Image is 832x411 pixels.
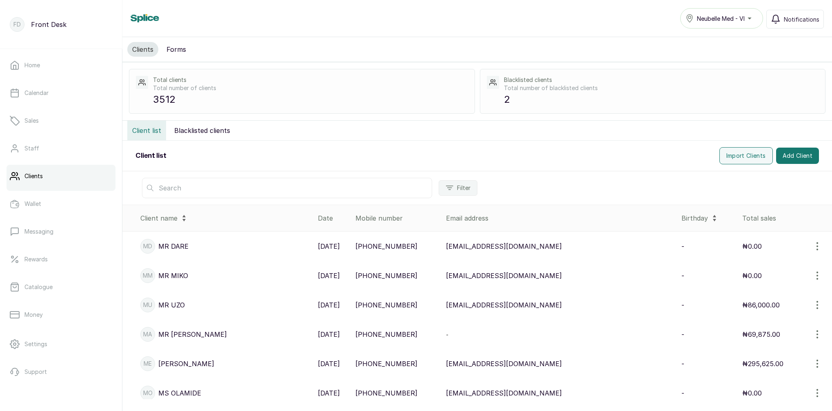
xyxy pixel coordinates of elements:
[355,213,439,223] div: Mobile number
[158,359,214,369] p: [PERSON_NAME]
[158,241,189,251] p: MR DARE
[318,300,340,310] p: [DATE]
[143,330,152,338] p: MA
[355,388,417,398] p: [PHONE_NUMBER]
[439,180,477,196] button: Filter
[697,14,745,23] span: Neubelle Med - VI
[784,15,819,24] span: Notifications
[681,388,684,398] p: -
[142,178,432,198] input: Search
[7,276,115,298] a: Catalogue
[742,241,762,251] p: ₦0.00
[158,300,185,310] p: MR UZO
[24,117,39,125] p: Sales
[7,82,115,104] a: Calendar
[446,300,562,310] p: [EMAIL_ADDRESS][DOMAIN_NAME]
[681,329,684,339] p: -
[446,388,562,398] p: [EMAIL_ADDRESS][DOMAIN_NAME]
[127,42,158,57] button: Clients
[158,388,201,398] p: MS OLAMIDE
[24,61,40,69] p: Home
[681,212,736,225] div: Birthday
[7,137,115,160] a: Staff
[355,300,417,310] p: [PHONE_NUMBER]
[143,389,153,397] p: MO
[153,84,468,92] p: Total number of clients
[24,283,53,291] p: Catalogue
[446,271,562,281] p: [EMAIL_ADDRESS][DOMAIN_NAME]
[776,148,819,164] button: Add Client
[355,329,417,339] p: [PHONE_NUMBER]
[169,121,235,140] button: Blacklisted clients
[158,329,227,339] p: MR [PERSON_NAME]
[719,147,773,164] button: Import Clients
[7,54,115,77] a: Home
[140,212,311,225] div: Client name
[143,272,153,280] p: MM
[24,255,48,263] p: Rewards
[7,192,115,215] a: Wallet
[153,76,468,84] p: Total clients
[355,271,417,281] p: [PHONE_NUMBER]
[158,271,188,281] p: MR MIKO
[24,340,47,348] p: Settings
[7,303,115,326] a: Money
[446,241,562,251] p: [EMAIL_ADDRESS][DOMAIN_NAME]
[318,213,349,223] div: Date
[318,388,340,398] p: [DATE]
[742,329,780,339] p: ₦69,875.00
[24,368,47,376] p: Support
[153,92,468,107] p: 3512
[504,84,819,92] p: Total number of blacklisted clients
[162,42,191,57] button: Forms
[24,311,43,319] p: Money
[7,248,115,271] a: Rewards
[681,359,684,369] p: -
[680,8,763,29] button: Neubelle Med - VI
[355,241,417,251] p: [PHONE_NUMBER]
[504,92,819,107] p: 2
[446,359,562,369] p: [EMAIL_ADDRESS][DOMAIN_NAME]
[318,359,340,369] p: [DATE]
[766,10,824,29] button: Notifications
[681,300,684,310] p: -
[504,76,819,84] p: Blacklisted clients
[24,89,49,97] p: Calendar
[446,331,448,338] span: -
[24,228,53,236] p: Messaging
[446,213,675,223] div: Email address
[135,151,166,161] h2: Client list
[318,241,340,251] p: [DATE]
[24,144,39,152] p: Staff
[7,109,115,132] a: Sales
[318,329,340,339] p: [DATE]
[681,271,684,281] p: -
[7,333,115,356] a: Settings
[742,213,829,223] div: Total sales
[31,20,67,29] p: Front Desk
[24,200,41,208] p: Wallet
[144,360,152,368] p: ME
[355,359,417,369] p: [PHONE_NUMBER]
[318,271,340,281] p: [DATE]
[13,20,21,29] p: FD
[7,360,115,383] a: Support
[143,301,152,309] p: MU
[7,165,115,188] a: Clients
[742,300,780,310] p: ₦86,000.00
[127,121,166,140] button: Client list
[742,359,783,369] p: ₦295,625.00
[7,220,115,243] a: Messaging
[457,184,470,192] span: Filter
[742,271,762,281] p: ₦0.00
[24,172,43,180] p: Clients
[143,242,152,250] p: MD
[742,388,762,398] p: ₦0.00
[681,241,684,251] p: -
